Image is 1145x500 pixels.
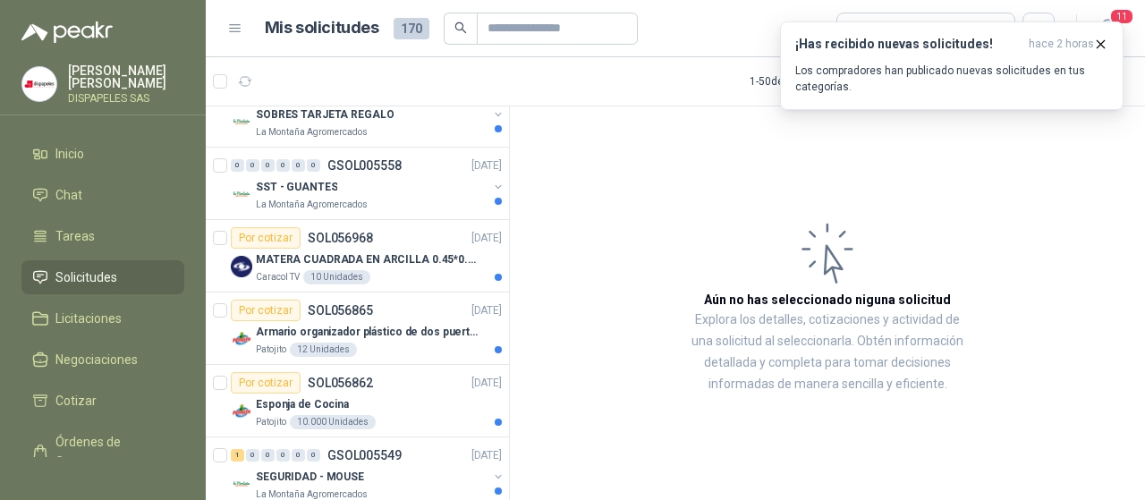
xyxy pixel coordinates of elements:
span: Negociaciones [55,350,138,369]
p: Explora los detalles, cotizaciones y actividad de una solicitud al seleccionarla. Obtén informaci... [689,309,966,395]
p: SEGURIDAD - MOUSE [256,469,364,486]
a: Cotizar [21,384,184,418]
h3: ¡Has recibido nuevas solicitudes! [795,37,1022,52]
img: Company Logo [231,183,252,205]
div: 0 [307,159,320,172]
button: 11 [1091,13,1124,45]
span: 11 [1109,8,1134,25]
p: SOL056862 [308,377,373,389]
img: Company Logo [231,111,252,132]
div: Por cotizar [231,227,301,249]
span: Inicio [55,144,84,164]
p: MATERA CUADRADA EN ARCILLA 0.45*0.45*0.40 [256,251,479,268]
span: 170 [394,18,429,39]
span: Licitaciones [55,309,122,328]
a: 1 0 0 0 0 0 GSOL005561[DATE] Company LogoSOBRES TARJETA REGALOLa Montaña Agromercados [231,82,505,140]
span: hace 2 horas [1029,37,1094,52]
h1: Mis solicitudes [265,15,379,41]
a: Negociaciones [21,343,184,377]
img: Logo peakr [21,21,113,43]
span: Solicitudes [55,267,117,287]
a: Por cotizarSOL056865[DATE] Company LogoArmario organizador plástico de dos puertas de acuerdo a l... [206,292,509,365]
p: Esponja de Cocina [256,396,349,413]
div: 0 [246,159,259,172]
p: DISPAPELES SAS [68,93,184,104]
div: 0 [292,159,305,172]
div: 0 [261,159,275,172]
div: Todas [848,19,886,38]
a: 0 0 0 0 0 0 GSOL005558[DATE] Company LogoSST - GUANTESLa Montaña Agromercados [231,155,505,212]
span: Chat [55,185,82,205]
p: SOL056865 [308,304,373,317]
p: Patojito [256,343,286,357]
p: GSOL005549 [327,449,402,462]
div: 10.000 Unidades [290,415,376,429]
div: 10 Unidades [303,270,370,284]
div: 0 [307,449,320,462]
a: Inicio [21,137,184,171]
div: 1 - 50 de 408 [750,67,860,96]
h3: Aún no has seleccionado niguna solicitud [704,290,951,309]
img: Company Logo [231,401,252,422]
div: 0 [276,159,290,172]
div: 0 [292,449,305,462]
a: Por cotizarSOL056862[DATE] Company LogoEsponja de CocinaPatojito10.000 Unidades [206,365,509,437]
p: Armario organizador plástico de dos puertas de acuerdo a la imagen adjunta [256,324,479,341]
p: [PERSON_NAME] [PERSON_NAME] [68,64,184,89]
a: Chat [21,178,184,212]
p: GSOL005558 [327,159,402,172]
p: La Montaña Agromercados [256,198,368,212]
p: Patojito [256,415,286,429]
span: Cotizar [55,391,97,411]
a: Licitaciones [21,301,184,335]
p: Los compradores han publicado nuevas solicitudes en tus categorías. [795,63,1108,95]
span: Órdenes de Compra [55,432,167,471]
img: Company Logo [22,67,56,101]
a: Solicitudes [21,260,184,294]
p: Caracol TV [256,270,300,284]
div: Por cotizar [231,372,301,394]
a: Por cotizarSOL056968[DATE] Company LogoMATERA CUADRADA EN ARCILLA 0.45*0.45*0.40Caracol TV10 Unid... [206,220,509,292]
div: Por cotizar [231,300,301,321]
a: Tareas [21,219,184,253]
div: 12 Unidades [290,343,357,357]
div: 1 [231,449,244,462]
p: [DATE] [471,375,502,392]
p: [DATE] [471,302,502,319]
img: Company Logo [231,328,252,350]
a: Órdenes de Compra [21,425,184,479]
span: search [454,21,467,34]
div: 0 [231,159,244,172]
button: ¡Has recibido nuevas solicitudes!hace 2 horas Los compradores han publicado nuevas solicitudes en... [780,21,1124,110]
p: SOBRES TARJETA REGALO [256,106,394,123]
p: [DATE] [471,230,502,247]
p: SOL056968 [308,232,373,244]
img: Company Logo [231,256,252,277]
div: 0 [276,449,290,462]
div: 0 [261,449,275,462]
img: Company Logo [231,473,252,495]
p: La Montaña Agromercados [256,125,368,140]
span: Tareas [55,226,95,246]
p: [DATE] [471,447,502,464]
div: 0 [246,449,259,462]
p: SST - GUANTES [256,179,337,196]
p: [DATE] [471,157,502,174]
